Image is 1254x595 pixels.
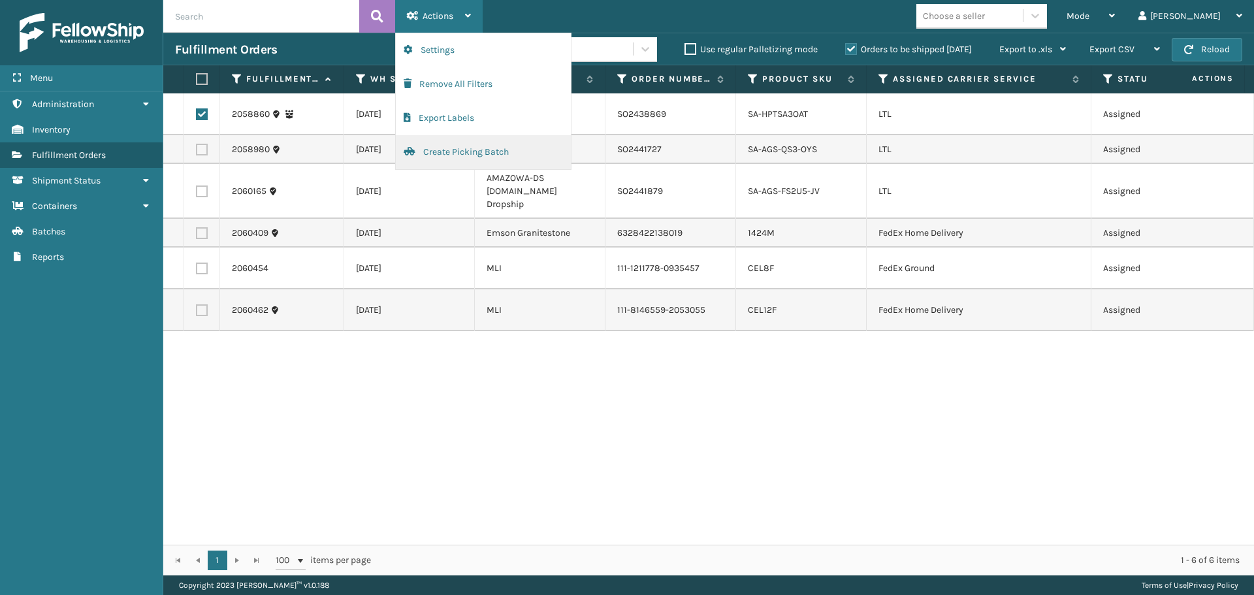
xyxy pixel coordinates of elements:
td: AMAZOWA-DS [DOMAIN_NAME] Dropship [475,164,605,219]
td: Assigned [1091,248,1222,289]
span: Menu [30,72,53,84]
span: Shipment Status [32,175,101,186]
td: LTL [867,164,1091,219]
label: Order Number [632,73,711,85]
label: Use regular Palletizing mode [684,44,818,55]
a: SA-AGS-FS2U5-JV [748,185,820,197]
a: Terms of Use [1142,581,1187,590]
td: Assigned [1091,164,1222,219]
td: [DATE] [344,135,475,164]
label: Assigned Carrier Service [893,73,1066,85]
a: 2060454 [232,262,268,275]
td: Assigned [1091,93,1222,135]
a: SA-HPTSA3OAT [748,108,808,120]
td: [DATE] [344,93,475,135]
span: Fulfillment Orders [32,150,106,161]
div: Choose a seller [923,9,985,23]
span: Inventory [32,124,71,135]
span: Administration [32,99,94,110]
button: Settings [396,33,571,67]
td: [DATE] [344,219,475,248]
td: LTL [867,135,1091,164]
td: Assigned [1091,135,1222,164]
div: | [1142,575,1238,595]
button: Export Labels [396,101,571,135]
a: 2058860 [232,108,270,121]
a: CEL12F [748,304,777,315]
td: [DATE] [344,248,475,289]
span: Batches [32,226,65,237]
div: 1 - 6 of 6 items [389,554,1240,567]
h3: Fulfillment Orders [175,42,277,57]
td: 111-8146559-2053055 [605,289,736,331]
label: WH Ship By Date [370,73,449,85]
span: Reports [32,251,64,263]
td: 6328422138019 [605,219,736,248]
span: Actions [1151,68,1242,89]
td: SO2441879 [605,164,736,219]
a: 2058980 [232,143,270,156]
label: Status [1117,73,1197,85]
span: Export CSV [1089,44,1134,55]
img: logo [20,13,144,52]
a: Privacy Policy [1189,581,1238,590]
a: 2060165 [232,185,266,198]
td: FedEx Home Delivery [867,289,1091,331]
button: Reload [1172,38,1242,61]
td: SO2438869 [605,93,736,135]
td: Assigned [1091,289,1222,331]
a: 1 [208,551,227,570]
p: Copyright 2023 [PERSON_NAME]™ v 1.0.188 [179,575,329,595]
td: MLI [475,248,605,289]
label: Orders to be shipped [DATE] [845,44,972,55]
td: [DATE] [344,164,475,219]
button: Create Picking Batch [396,135,571,169]
span: Mode [1067,10,1089,22]
a: 1424M [748,227,775,238]
td: LTL [867,93,1091,135]
td: MLI [475,289,605,331]
td: SO2441727 [605,135,736,164]
button: Remove All Filters [396,67,571,101]
span: Export to .xls [999,44,1052,55]
td: 111-1211778-0935457 [605,248,736,289]
td: FedEx Home Delivery [867,219,1091,248]
td: FedEx Ground [867,248,1091,289]
span: 100 [276,554,295,567]
span: Actions [423,10,453,22]
a: 2060462 [232,304,268,317]
td: Assigned [1091,219,1222,248]
td: [DATE] [344,289,475,331]
label: Fulfillment Order Id [246,73,319,85]
label: Product SKU [762,73,841,85]
a: CEL8F [748,263,774,274]
a: 2060409 [232,227,268,240]
span: items per page [276,551,371,570]
span: Containers [32,201,77,212]
td: Emson Granitestone [475,219,605,248]
a: SA-AGS-QS3-OYS [748,144,817,155]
